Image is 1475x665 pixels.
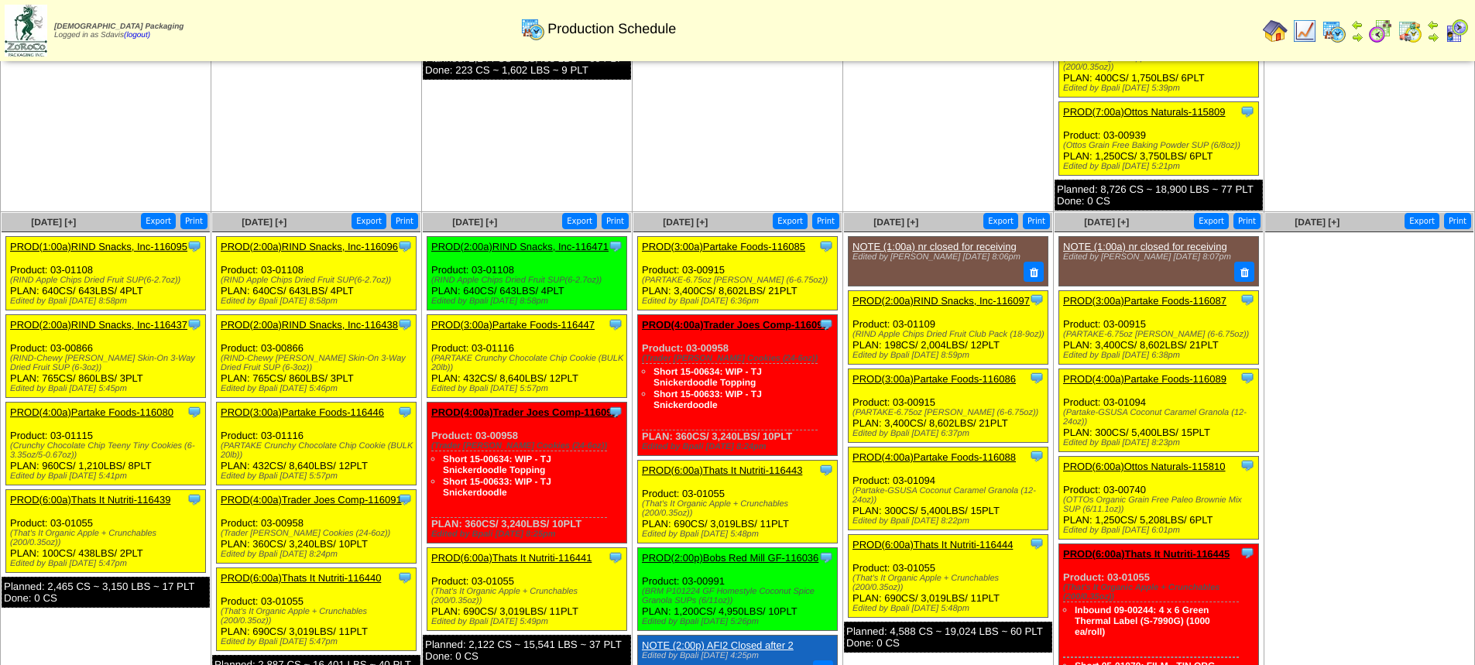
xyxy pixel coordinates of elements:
img: Tooltip [818,462,834,478]
div: Edited by Bpali [DATE] 6:37pm [852,429,1048,438]
div: Edited by Bpali [DATE] 6:38pm [1063,351,1258,360]
div: Product: 03-00991 PLAN: 1,200CS / 4,950LBS / 10PLT [638,548,838,631]
a: [DATE] [+] [31,217,76,228]
a: [DATE] [+] [1295,217,1340,228]
div: (Partake-GSUSA Coconut Caramel Granola (12-24oz)) [1063,408,1258,427]
a: Short 15-00633: WIP - TJ Snickerdoodle [653,389,762,410]
div: Product: 03-00915 PLAN: 3,400CS / 8,602LBS / 21PLT [849,368,1048,442]
img: Tooltip [397,404,413,420]
button: Delete Note [1234,262,1254,282]
span: [DATE] [+] [873,217,918,228]
img: Tooltip [1029,448,1045,464]
img: Tooltip [1240,292,1255,307]
div: Edited by Bpali [DATE] 8:58pm [10,297,205,306]
div: Edited by Bpali [DATE] 8:59pm [852,351,1048,360]
img: calendarprod.gif [520,16,545,41]
button: Print [602,213,629,229]
img: Tooltip [397,492,413,507]
a: PROD(4:00a)Trader Joes Comp-116092 [431,406,618,418]
div: (That's It Organic Apple + Crunchables (200/0.35oz)) [221,607,416,626]
div: Edited by Bpali [DATE] 5:41pm [10,471,205,481]
span: [DEMOGRAPHIC_DATA] Packaging [54,22,184,31]
div: Product: 03-01116 PLAN: 432CS / 8,640LBS / 12PLT [217,403,417,485]
div: (RIND-Chewy [PERSON_NAME] Skin-On 3-Way Dried Fruit SUP (6-3oz)) [10,354,205,372]
a: [DATE] [+] [452,217,497,228]
div: Product: 03-01055 PLAN: 690CS / 3,019LBS / 11PLT [427,548,627,631]
div: (Crunchy Chocolate Chip Teeny Tiny Cookies (6-3.35oz/5-0.67oz)) [10,441,205,460]
a: NOTE (1:00a) nr closed for receiving [852,241,1017,252]
div: (PARTAKE-6.75oz [PERSON_NAME] (6-6.75oz)) [1063,330,1258,339]
div: Edited by [PERSON_NAME] [DATE] 8:06pm [852,252,1040,262]
a: PROD(2:00a)RIND Snacks, Inc-116471 [431,241,609,252]
img: arrowleft.gif [1427,19,1439,31]
div: (That's It Organic Apple + Crunchables (200/0.35oz)) [852,574,1048,592]
img: Tooltip [1240,458,1255,473]
div: Edited by Bpali [DATE] 5:57pm [431,384,626,393]
img: Tooltip [1240,370,1255,386]
button: Delete Note [1024,262,1044,282]
div: Edited by Bpali [DATE] 4:25pm [642,651,829,660]
a: [DATE] [+] [242,217,286,228]
img: Tooltip [187,492,202,507]
div: Edited by Bpali [DATE] 6:01pm [1063,526,1258,535]
a: [DATE] [+] [1084,217,1129,228]
div: Edited by Bpali [DATE] 5:39pm [1063,84,1258,93]
a: Short 15-00633: WIP - TJ Snickerdoodle [443,476,551,498]
div: Product: 03-00958 PLAN: 360CS / 3,240LBS / 10PLT [427,403,627,543]
div: (RIND Apple Chips Dried Fruit Club Pack (18-9oz)) [852,330,1048,339]
img: line_graph.gif [1292,19,1317,43]
a: PROD(4:00a)Trader Joes Comp-116091 [221,494,402,506]
a: PROD(3:00a)Partake Foods-116086 [852,373,1016,385]
div: (RIND-Chewy [PERSON_NAME] Skin-On 3-Way Dried Fruit SUP (6-3oz)) [221,354,416,372]
button: Print [391,213,418,229]
a: PROD(6:00a)Thats It Nutriti-116445 [1063,548,1230,560]
div: (That's It Organic Apple + Crunchables (200/0.35oz)) [10,529,205,547]
img: zoroco-logo-small.webp [5,5,47,57]
div: (Ottos Grain Free Baking Powder SUP (6/8oz)) [1063,141,1258,150]
div: (RIND Apple Chips Dried Fruit SUP(6-2.7oz)) [10,276,205,285]
button: Export [1405,213,1439,229]
img: arrowleft.gif [1351,19,1364,31]
div: Edited by Bpali [DATE] 5:21pm [1063,162,1258,171]
div: Edited by Bpali [DATE] 8:25pm [431,530,626,539]
div: Product: 03-01055 PLAN: 690CS / 3,019LBS / 11PLT [849,534,1048,617]
div: Edited by Bpali [DATE] 5:45pm [10,384,205,393]
span: Logged in as Sdavis [54,22,184,39]
a: PROD(4:00a)Trader Joes Comp-116090 [642,319,828,331]
div: Edited by Bpali [DATE] 5:48pm [642,530,837,539]
a: PROD(3:00a)Partake Foods-116446 [221,406,384,418]
img: calendarinout.gif [1398,19,1422,43]
img: Tooltip [187,317,202,332]
a: Short 15-00634: WIP - TJ Snickerdoodle Topping [653,366,762,388]
div: Product: 03-00915 PLAN: 3,400CS / 8,602LBS / 21PLT [1059,290,1259,364]
img: Tooltip [1240,545,1255,560]
a: PROD(4:00a)Partake Foods-116080 [10,406,173,418]
a: Inbound 09-00244: 4 x 6 Green Thermal Label (S-7990G) (1000 ea/roll) [1075,605,1210,637]
div: Edited by Bpali [DATE] 8:22pm [852,516,1048,526]
button: Export [773,213,808,229]
div: (Trader [PERSON_NAME] Cookies (24-6oz)) [642,354,837,363]
a: PROD(6:00a)Thats It Nutriti-116444 [852,539,1013,550]
a: PROD(2:00a)RIND Snacks, Inc-116437 [10,319,187,331]
button: Print [1233,213,1261,229]
a: PROD(6:00a)Ottos Naturals-115810 [1063,461,1226,472]
img: arrowright.gif [1351,31,1364,43]
button: Export [1194,213,1229,229]
img: Tooltip [818,317,834,332]
img: Tooltip [187,238,202,254]
div: Edited by [PERSON_NAME] [DATE] 8:07pm [1063,252,1250,262]
button: Export [141,213,176,229]
a: PROD(3:00a)Partake Foods-116087 [1063,295,1226,307]
span: [DATE] [+] [663,217,708,228]
div: (PARTAKE Crunchy Chocolate Chip Cookie (BULK 20lb)) [221,441,416,460]
img: calendarblend.gif [1368,19,1393,43]
div: Product: 03-01055 PLAN: 690CS / 3,019LBS / 11PLT [217,568,417,651]
div: (That's It Organic Apple + Crunchables (200/0.35oz)) [642,499,837,518]
div: Product: 03-01108 PLAN: 640CS / 643LBS / 4PLT [217,237,417,310]
div: Product: 03-01055 PLAN: 100CS / 438LBS / 2PLT [6,490,206,573]
div: Product: 03-00740 PLAN: 1,250CS / 5,208LBS / 6PLT [1059,456,1259,539]
div: (That's It Organic Apple + Crunchables (200/0.35oz)) [1063,583,1258,602]
img: Tooltip [187,404,202,420]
